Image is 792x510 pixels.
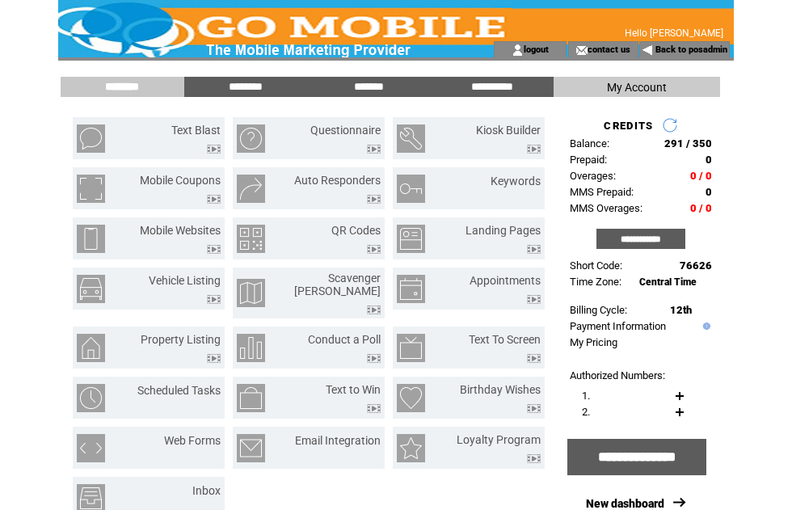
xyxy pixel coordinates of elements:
[527,454,541,463] img: video.png
[604,120,653,132] span: CREDITS
[237,175,265,203] img: auto-responders.png
[466,224,541,237] a: Landing Pages
[570,186,634,198] span: MMS Prepaid:
[295,434,381,447] a: Email Integration
[570,259,622,272] span: Short Code:
[570,304,627,316] span: Billing Cycle:
[670,304,692,316] span: 12th
[570,154,607,166] span: Prepaid:
[141,333,221,346] a: Property Listing
[192,484,221,497] a: Inbox
[582,390,590,402] span: 1.
[470,274,541,287] a: Appointments
[77,124,105,153] img: text-blast.png
[397,384,425,412] img: birthday-wishes.png
[77,384,105,412] img: scheduled-tasks.png
[575,44,588,57] img: contact_us_icon.gif
[140,174,221,187] a: Mobile Coupons
[469,333,541,346] a: Text To Screen
[367,404,381,413] img: video.png
[397,275,425,303] img: appointments.png
[237,279,265,307] img: scavenger-hunt.png
[149,274,221,287] a: Vehicle Listing
[77,225,105,253] img: mobile-websites.png
[570,276,621,288] span: Time Zone:
[164,434,221,447] a: Web Forms
[524,44,549,54] a: logout
[586,497,664,510] a: New dashboard
[367,195,381,204] img: video.png
[367,354,381,363] img: video.png
[570,202,642,214] span: MMS Overages:
[607,81,667,94] span: My Account
[527,245,541,254] img: video.png
[331,224,381,237] a: QR Codes
[367,245,381,254] img: video.png
[476,124,541,137] a: Kiosk Builder
[655,44,727,55] a: Back to posadmin
[310,124,381,137] a: Questionnaire
[140,224,221,237] a: Mobile Websites
[367,145,381,154] img: video.png
[570,369,665,381] span: Authorized Numbers:
[77,275,105,303] img: vehicle-listing.png
[77,434,105,462] img: web-forms.png
[491,175,541,188] a: Keywords
[527,145,541,154] img: video.png
[397,124,425,153] img: kiosk-builder.png
[237,334,265,362] img: conduct-a-poll.png
[588,44,630,54] a: contact us
[706,154,712,166] span: 0
[639,276,697,288] span: Central Time
[570,137,609,150] span: Balance:
[582,406,590,418] span: 2.
[397,225,425,253] img: landing-pages.png
[207,245,221,254] img: video.png
[308,333,381,346] a: Conduct a Poll
[207,295,221,304] img: video.png
[460,383,541,396] a: Birthday Wishes
[570,336,617,348] a: My Pricing
[706,186,712,198] span: 0
[207,145,221,154] img: video.png
[77,175,105,203] img: mobile-coupons.png
[237,124,265,153] img: questionnaire.png
[527,354,541,363] img: video.png
[457,433,541,446] a: Loyalty Program
[294,174,381,187] a: Auto Responders
[690,202,712,214] span: 0 / 0
[207,195,221,204] img: video.png
[137,384,221,397] a: Scheduled Tasks
[570,170,616,182] span: Overages:
[237,434,265,462] img: email-integration.png
[77,334,105,362] img: property-listing.png
[512,44,524,57] img: account_icon.gif
[207,354,221,363] img: video.png
[699,322,710,330] img: help.gif
[642,44,654,57] img: backArrow.gif
[326,383,381,396] a: Text to Win
[171,124,221,137] a: Text Blast
[570,320,666,332] a: Payment Information
[397,334,425,362] img: text-to-screen.png
[680,259,712,272] span: 76626
[294,272,381,297] a: Scavenger [PERSON_NAME]
[237,384,265,412] img: text-to-win.png
[690,170,712,182] span: 0 / 0
[397,434,425,462] img: loyalty-program.png
[397,175,425,203] img: keywords.png
[527,295,541,304] img: video.png
[625,27,723,39] span: Hello [PERSON_NAME]
[664,137,712,150] span: 291 / 350
[367,306,381,314] img: video.png
[527,404,541,413] img: video.png
[237,225,265,253] img: qr-codes.png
